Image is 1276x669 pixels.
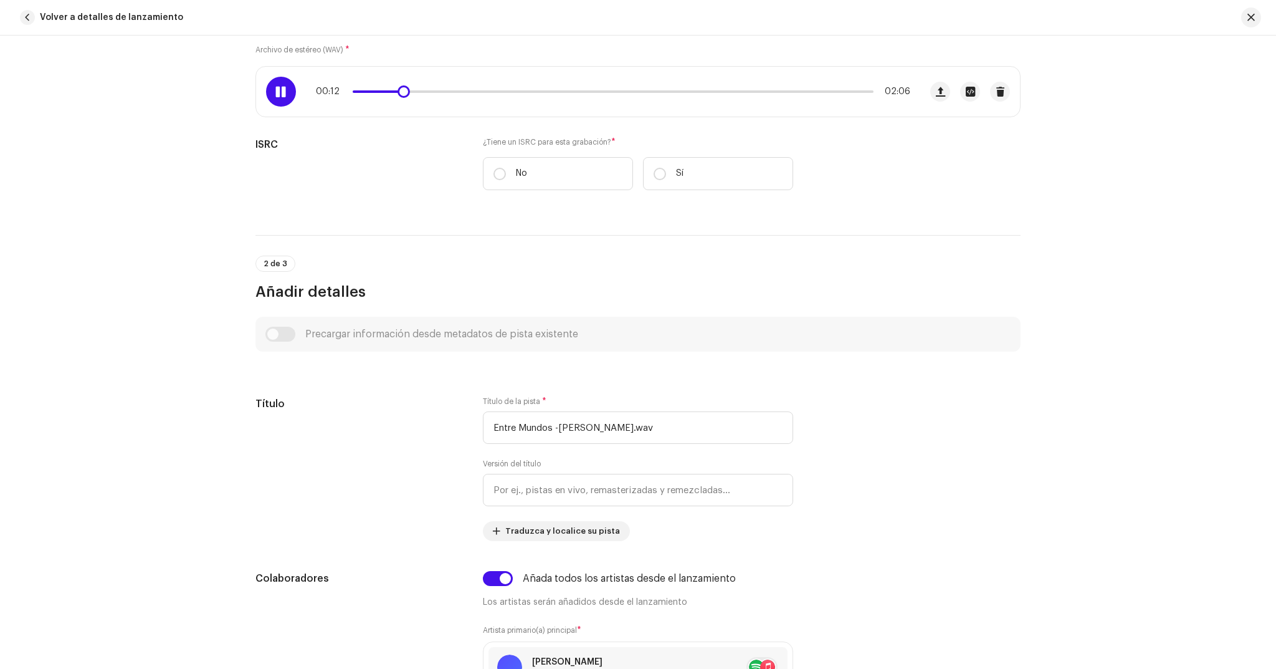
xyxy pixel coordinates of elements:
label: Versión del título [483,459,541,469]
button: Traduzca y localice su pista [483,521,630,541]
small: Archivo de estéreo (WAV) [255,46,343,54]
p: No [516,167,527,180]
h5: Título [255,397,463,412]
p: Los artistas serán añadidos desde el lanzamiento [483,596,793,609]
span: 2 de 3 [264,260,287,267]
span: 02:06 [878,87,910,97]
span: 00:12 [316,87,348,97]
p: Sí [676,167,683,180]
span: Traduzca y localice su pista [505,519,620,544]
label: Título de la pista [483,397,546,407]
input: Ingrese el nombre de la pista [483,412,793,444]
input: Por ej., pistas en vivo, remasterizadas y remezcladas... [483,474,793,506]
h5: ISRC [255,137,463,152]
label: ¿Tiene un ISRC para esta grabación? [483,137,793,147]
p: [PERSON_NAME] [532,656,688,669]
div: Añada todos los artistas desde el lanzamiento [523,574,736,584]
small: Artista primario(a) principal [483,627,577,634]
h5: Colaboradores [255,571,463,586]
h3: Añadir detalles [255,282,1021,302]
